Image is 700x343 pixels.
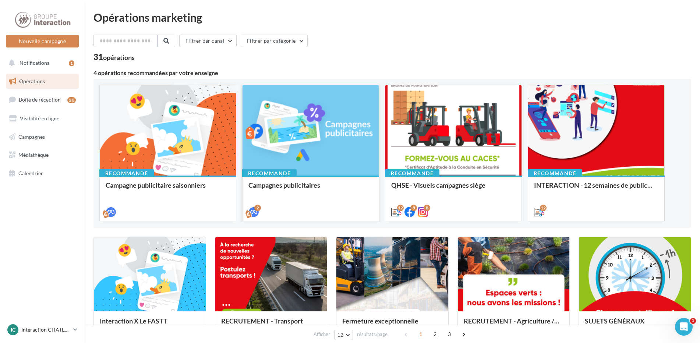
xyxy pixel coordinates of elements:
[69,60,74,66] div: 1
[248,181,373,196] div: Campagnes publicitaires
[4,147,80,163] a: Médiathèque
[221,317,321,332] div: RECRUTEMENT - Transport
[540,205,547,211] div: 12
[18,170,43,176] span: Calendrier
[4,166,80,181] a: Calendrier
[397,205,404,211] div: 12
[334,330,353,340] button: 12
[20,115,59,121] span: Visibilité en ligne
[385,169,439,177] div: Recommandé
[314,331,330,338] span: Afficher
[67,97,76,103] div: 20
[20,60,49,66] span: Notifications
[528,169,582,177] div: Recommandé
[424,205,430,211] div: 8
[254,205,261,211] div: 2
[106,181,230,196] div: Campagne publicitaire saisonniers
[93,12,691,23] div: Opérations marketing
[19,96,61,103] span: Boîte de réception
[93,53,135,61] div: 31
[179,35,237,47] button: Filtrer par canal
[6,323,79,337] a: IC Interaction CHATEAUROUX
[6,35,79,47] button: Nouvelle campagne
[11,326,15,333] span: IC
[675,318,693,336] iframe: Intercom live chat
[4,92,80,107] a: Boîte de réception20
[4,111,80,126] a: Visibilité en ligne
[4,55,77,71] button: Notifications 1
[19,78,45,84] span: Opérations
[4,74,80,89] a: Opérations
[241,35,308,47] button: Filtrer par catégorie
[415,328,427,340] span: 1
[342,317,442,332] div: Fermeture exceptionnelle
[93,70,691,76] div: 4 opérations recommandées par votre enseigne
[100,317,200,332] div: Interaction X Le FASTT
[357,331,388,338] span: résultats/page
[18,152,49,158] span: Médiathèque
[337,332,344,338] span: 12
[534,181,658,196] div: INTERACTION - 12 semaines de publication
[18,133,45,139] span: Campagnes
[410,205,417,211] div: 8
[4,129,80,145] a: Campagnes
[391,181,516,196] div: QHSE - Visuels campagnes siège
[429,328,441,340] span: 2
[21,326,70,333] p: Interaction CHATEAUROUX
[464,317,564,332] div: RECRUTEMENT - Agriculture / Espaces verts
[585,317,685,332] div: SUJETS GÉNÉRAUX
[99,169,154,177] div: Recommandé
[242,169,297,177] div: Recommandé
[690,318,696,324] span: 1
[103,54,135,61] div: opérations
[443,328,455,340] span: 3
